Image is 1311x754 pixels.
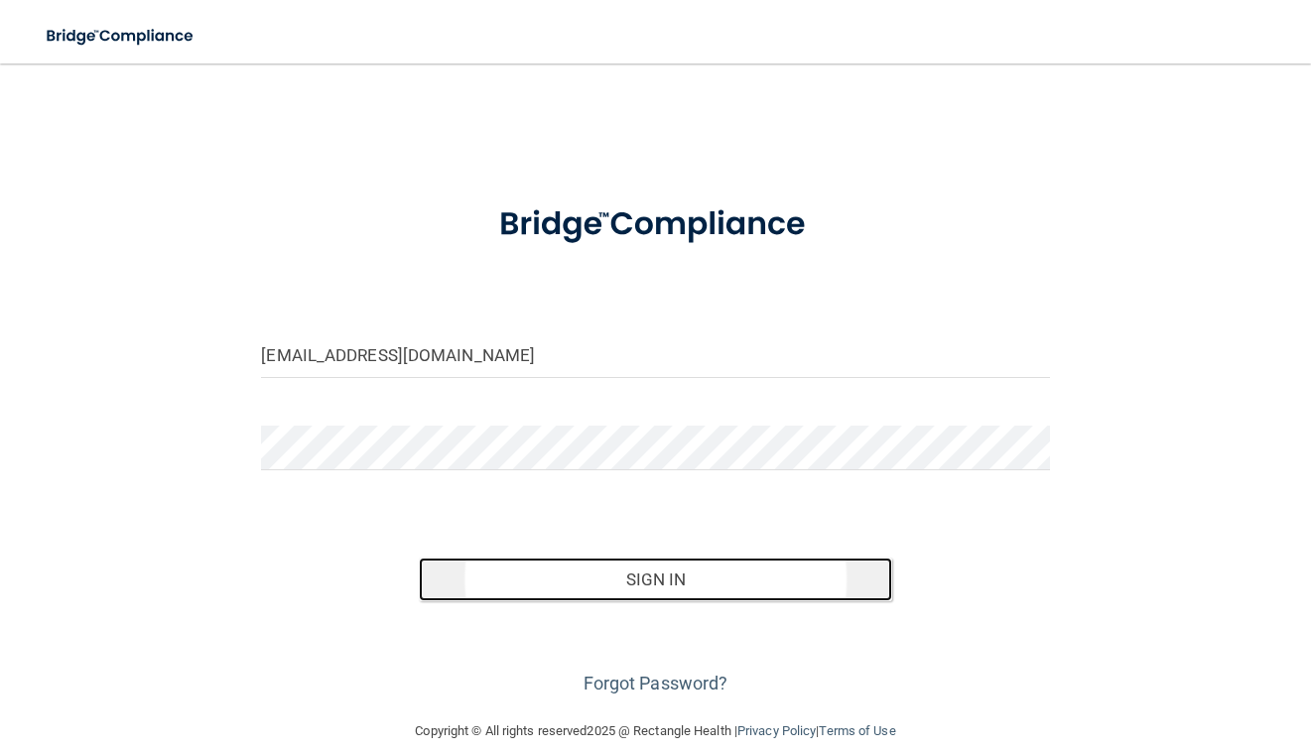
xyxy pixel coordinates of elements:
[584,673,728,693] a: Forgot Password?
[737,723,816,738] a: Privacy Policy
[819,723,895,738] a: Terms of Use
[30,16,212,57] img: bridge_compliance_login_screen.278c3ca4.svg
[419,558,892,601] button: Sign In
[261,333,1049,378] input: Email
[465,183,845,267] img: bridge_compliance_login_screen.278c3ca4.svg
